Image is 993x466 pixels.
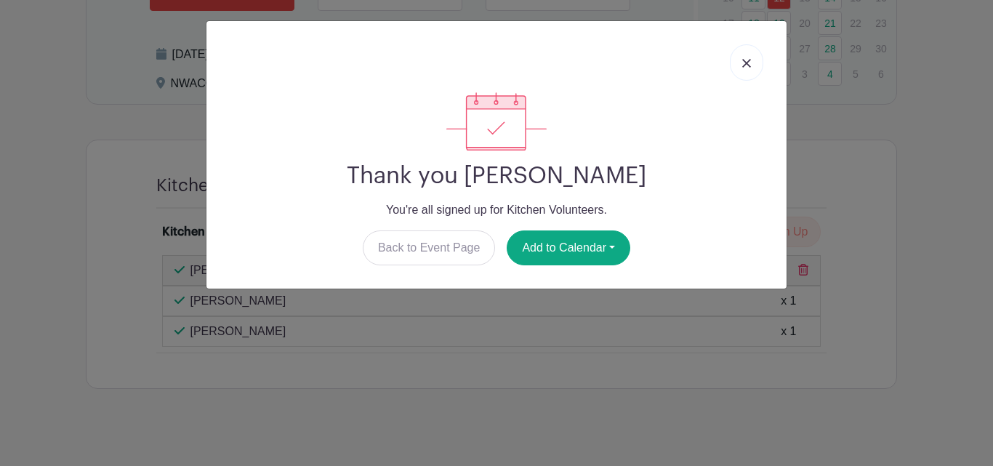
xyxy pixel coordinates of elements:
[507,230,630,265] button: Add to Calendar
[446,92,547,150] img: signup_complete-c468d5dda3e2740ee63a24cb0ba0d3ce5d8a4ecd24259e683200fb1569d990c8.svg
[218,201,775,219] p: You're all signed up for Kitchen Volunteers.
[363,230,496,265] a: Back to Event Page
[218,162,775,190] h2: Thank you [PERSON_NAME]
[742,59,751,68] img: close_button-5f87c8562297e5c2d7936805f587ecaba9071eb48480494691a3f1689db116b3.svg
